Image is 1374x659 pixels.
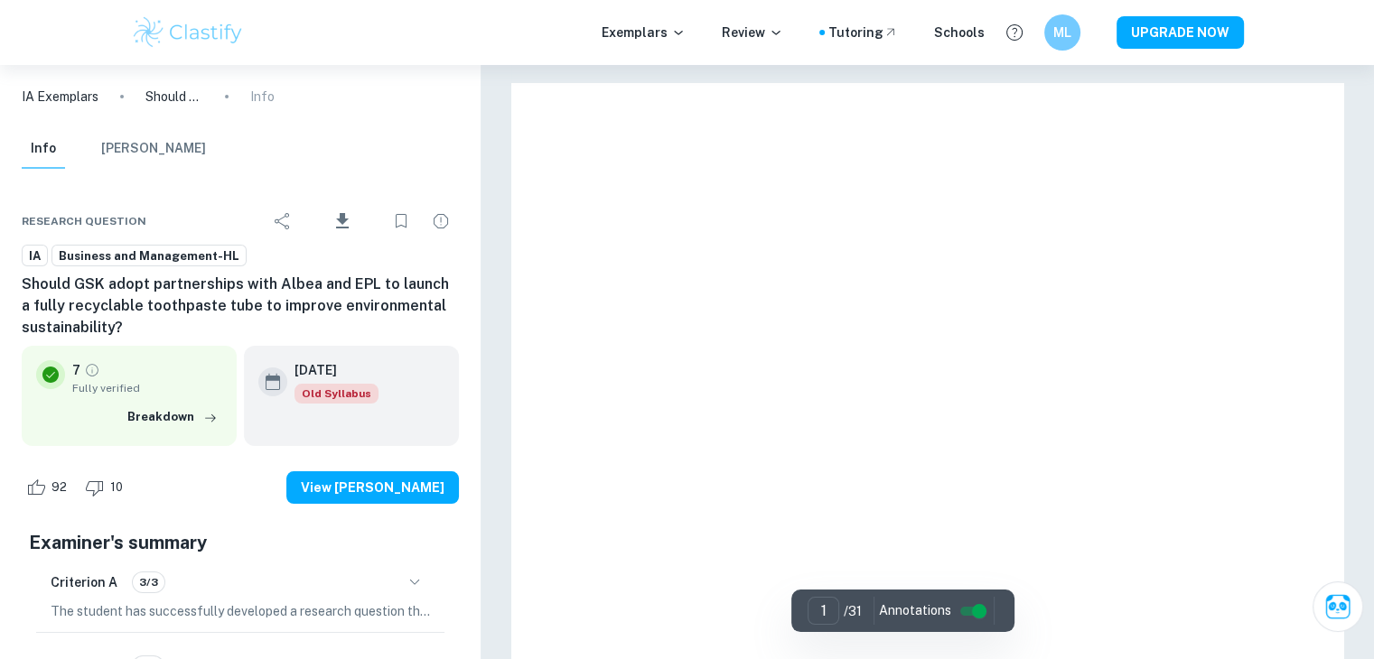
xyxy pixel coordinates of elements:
[29,529,452,556] h5: Examiner's summary
[131,14,246,51] img: Clastify logo
[51,572,117,592] h6: Criterion A
[294,384,379,404] span: Old Syllabus
[72,380,222,396] span: Fully verified
[602,23,686,42] p: Exemplars
[294,384,379,404] div: Starting from the May 2024 session, the Business IA requirements have changed. It's OK to refer t...
[423,203,459,239] div: Report issue
[934,23,985,42] a: Schools
[999,17,1030,48] button: Help and Feedback
[304,198,379,245] div: Download
[51,601,430,621] p: The student has successfully developed a research question that contains the scope, issue, and bu...
[265,203,301,239] div: Share
[722,23,783,42] p: Review
[23,247,47,265] span: IA
[80,473,133,502] div: Dislike
[22,87,98,107] a: IA Exemplars
[145,87,203,107] p: Should GSK adopt partnerships with Albea and EPL to launch a fully recyclable toothpaste tube to ...
[42,478,77,497] span: 92
[1117,16,1244,49] button: UPGRADE NOW
[250,87,275,107] p: Info
[123,404,222,431] button: Breakdown
[878,601,950,620] span: Annotations
[100,478,133,497] span: 10
[286,471,459,504] button: View [PERSON_NAME]
[1044,14,1080,51] button: ML
[52,247,246,265] span: Business and Management-HL
[22,245,48,267] a: IA
[294,360,364,380] h6: [DATE]
[51,245,247,267] a: Business and Management-HL
[1313,581,1363,632] button: Ask Clai
[22,213,146,229] span: Research question
[133,574,164,590] span: 3/3
[828,23,898,42] a: Tutoring
[383,203,419,239] div: Bookmark
[22,473,77,502] div: Like
[843,601,861,621] p: / 31
[84,362,100,378] a: Grade fully verified
[22,274,459,339] h6: Should GSK adopt partnerships with Albea and EPL to launch a fully recyclable toothpaste tube to ...
[72,360,80,380] p: 7
[1052,23,1072,42] h6: ML
[101,129,206,169] button: [PERSON_NAME]
[22,129,65,169] button: Info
